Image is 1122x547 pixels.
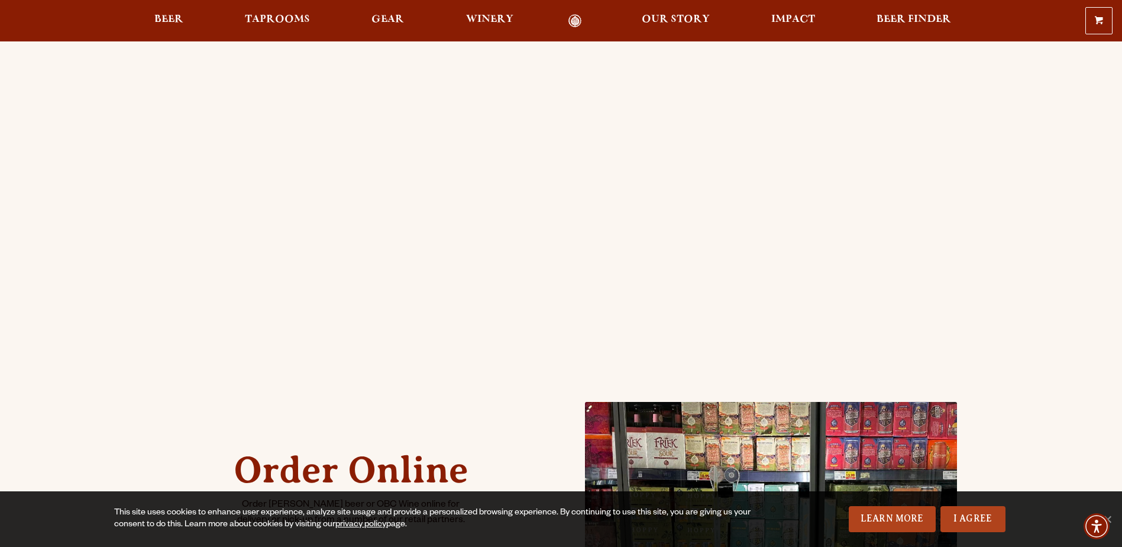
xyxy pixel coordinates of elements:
a: Our Story [634,14,717,28]
a: Odell Home [553,14,597,28]
span: Beer Finder [877,15,951,24]
a: privacy policy [335,520,386,530]
a: Beer [147,14,191,28]
a: Winery [458,14,521,28]
a: Taprooms [237,14,318,28]
h2: Order Online [232,449,469,491]
span: Impact [771,15,815,24]
a: I Agree [940,506,1005,532]
span: Our Story [642,15,710,24]
span: Gear [371,15,404,24]
div: Accessibility Menu [1084,513,1110,539]
span: Beer [154,15,183,24]
span: Winery [466,15,513,24]
span: Taprooms [245,15,310,24]
a: Beer Finder [869,14,959,28]
div: This site uses cookies to enhance user experience, analyze site usage and provide a personalized ... [114,507,752,531]
a: Gear [364,14,412,28]
a: Impact [764,14,823,28]
a: Learn More [849,506,936,532]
